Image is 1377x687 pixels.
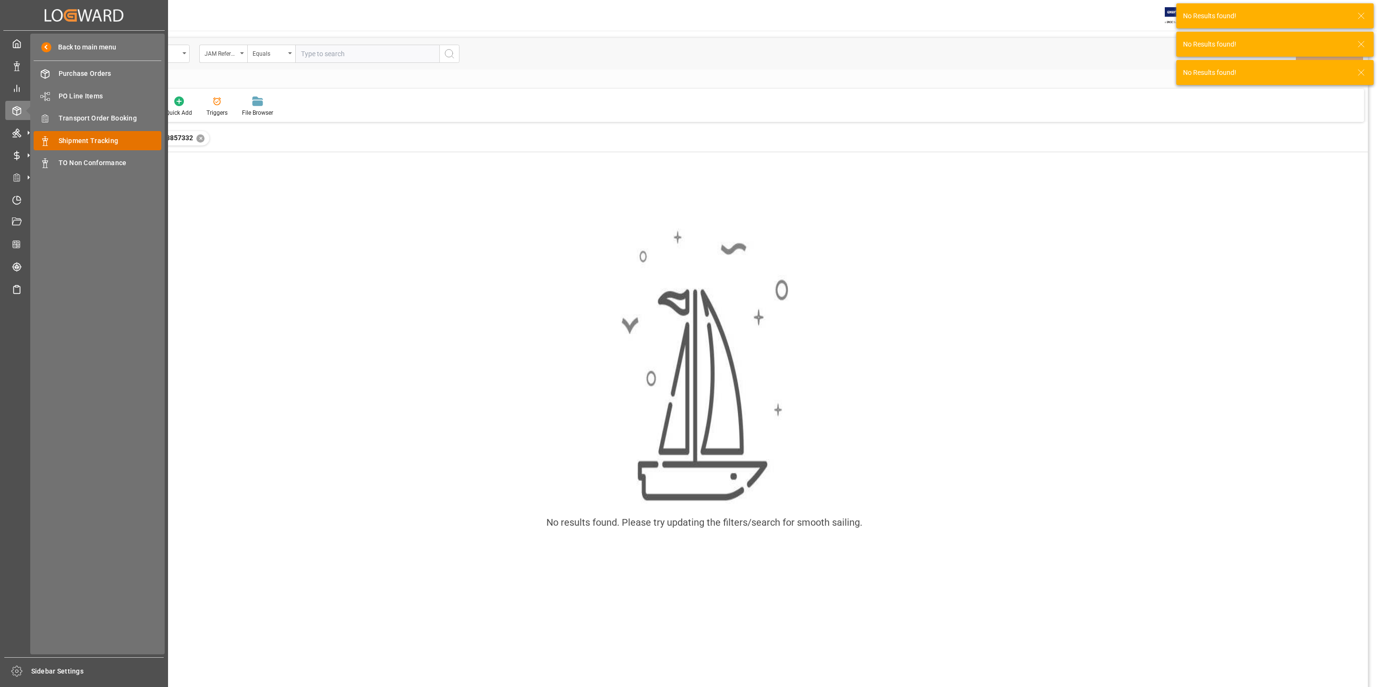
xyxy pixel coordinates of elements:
[242,108,273,117] div: File Browser
[5,56,163,75] a: Data Management
[620,229,788,503] img: smooth_sailing.jpeg
[5,34,163,53] a: My Cockpit
[31,666,164,676] span: Sidebar Settings
[5,79,163,97] a: My Reports
[148,134,193,142] span: TCNU3857332
[199,45,247,63] button: open menu
[34,64,161,83] a: Purchase Orders
[1165,7,1198,24] img: Exertis%20JAM%20-%20Email%20Logo.jpg_1722504956.jpg
[253,47,285,58] div: Equals
[5,213,163,231] a: Document Management
[247,45,295,63] button: open menu
[206,108,228,117] div: Triggers
[546,515,862,530] div: No results found. Please try updating the filters/search for smooth sailing.
[196,134,205,143] div: ✕
[166,108,192,117] div: Quick Add
[1183,11,1348,21] div: No Results found!
[5,257,163,276] a: Tracking Shipment
[205,47,237,58] div: JAM Reference Number
[5,279,163,298] a: Sailing Schedules
[34,154,161,172] a: TO Non Conformance
[1183,68,1348,78] div: No Results found!
[59,158,162,168] span: TO Non Conformance
[1183,39,1348,49] div: No Results found!
[34,109,161,128] a: Transport Order Booking
[439,45,459,63] button: search button
[59,91,162,101] span: PO Line Items
[34,86,161,105] a: PO Line Items
[34,131,161,150] a: Shipment Tracking
[5,190,163,209] a: Timeslot Management V2
[59,113,162,123] span: Transport Order Booking
[51,42,116,52] span: Back to main menu
[295,45,439,63] input: Type to search
[59,136,162,146] span: Shipment Tracking
[59,69,162,79] span: Purchase Orders
[5,235,163,253] a: CO2 Calculator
